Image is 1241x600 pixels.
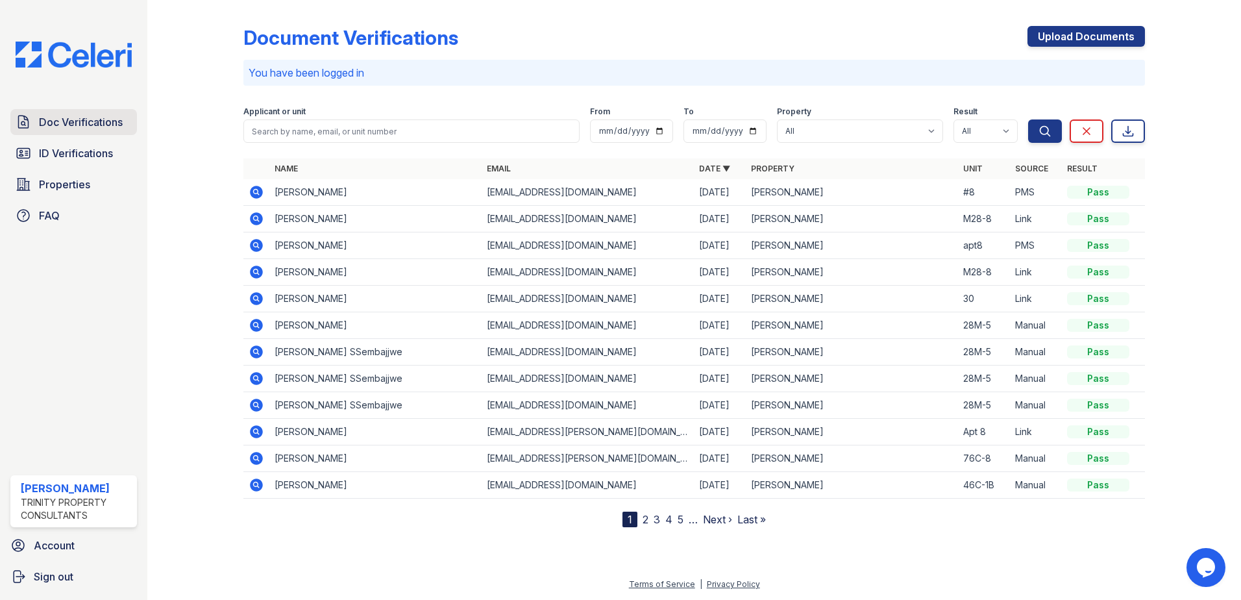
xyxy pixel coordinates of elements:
td: [DATE] [694,472,746,499]
td: [EMAIL_ADDRESS][DOMAIN_NAME] [482,232,694,259]
a: Sign out [5,564,142,590]
div: Pass [1067,479,1129,492]
span: … [689,512,698,527]
a: 4 [665,513,672,526]
td: [DATE] [694,259,746,286]
a: Doc Verifications [10,109,137,135]
td: [EMAIL_ADDRESS][DOMAIN_NAME] [482,339,694,366]
a: ID Verifications [10,140,137,166]
td: [EMAIL_ADDRESS][PERSON_NAME][DOMAIN_NAME] [482,419,694,445]
td: [PERSON_NAME] [746,392,958,419]
div: Trinity Property Consultants [21,496,132,522]
td: [EMAIL_ADDRESS][DOMAIN_NAME] [482,312,694,339]
td: [PERSON_NAME] [269,259,482,286]
td: [DATE] [694,179,746,206]
td: [DATE] [694,206,746,232]
td: [PERSON_NAME] [269,445,482,472]
td: [EMAIL_ADDRESS][DOMAIN_NAME] [482,259,694,286]
td: [PERSON_NAME] SSembajjwe [269,366,482,392]
td: [DATE] [694,419,746,445]
div: Pass [1067,452,1129,465]
div: Pass [1067,425,1129,438]
td: #8 [958,179,1010,206]
a: Result [1067,164,1098,173]
span: Doc Verifications [39,114,123,130]
td: Link [1010,206,1062,232]
td: Link [1010,419,1062,445]
td: [PERSON_NAME] [269,232,482,259]
span: ID Verifications [39,145,113,161]
div: Document Verifications [243,26,458,49]
td: [EMAIL_ADDRESS][DOMAIN_NAME] [482,179,694,206]
td: [PERSON_NAME] [746,419,958,445]
td: [PERSON_NAME] [746,339,958,366]
a: Next › [703,513,732,526]
div: Pass [1067,399,1129,412]
td: 76C-8 [958,445,1010,472]
label: Property [777,106,811,117]
td: PMS [1010,232,1062,259]
td: 28M-5 [958,366,1010,392]
td: [PERSON_NAME] [269,472,482,499]
td: M28-8 [958,259,1010,286]
td: Manual [1010,312,1062,339]
div: Pass [1067,319,1129,332]
td: Link [1010,286,1062,312]
td: [PERSON_NAME] [269,206,482,232]
td: 46C-1B [958,472,1010,499]
div: [PERSON_NAME] [21,481,132,496]
td: 28M-5 [958,312,1010,339]
a: FAQ [10,203,137,229]
iframe: chat widget [1186,548,1228,587]
td: 30 [958,286,1010,312]
a: Name [275,164,298,173]
td: Manual [1010,472,1062,499]
td: Apt 8 [958,419,1010,445]
div: Pass [1067,292,1129,305]
td: [PERSON_NAME] [269,179,482,206]
label: To [683,106,694,117]
td: PMS [1010,179,1062,206]
td: [PERSON_NAME] [746,312,958,339]
div: Pass [1067,212,1129,225]
td: [EMAIL_ADDRESS][DOMAIN_NAME] [482,206,694,232]
a: Terms of Service [629,579,695,589]
img: CE_Logo_Blue-a8612792a0a2168367f1c8372b55b34899dd931a85d93a1a3d3e32e68fde9ad4.png [5,42,142,68]
label: Applicant or unit [243,106,306,117]
td: apt8 [958,232,1010,259]
a: 5 [678,513,683,526]
td: [PERSON_NAME] [746,366,958,392]
div: | [700,579,702,589]
td: [DATE] [694,232,746,259]
input: Search by name, email, or unit number [243,119,580,143]
td: [PERSON_NAME] SSembajjwe [269,392,482,419]
td: [PERSON_NAME] [746,286,958,312]
td: [PERSON_NAME] [269,286,482,312]
a: Upload Documents [1027,26,1145,47]
div: Pass [1067,239,1129,252]
span: Account [34,538,75,553]
td: M28-8 [958,206,1010,232]
a: Privacy Policy [707,579,760,589]
a: 3 [654,513,660,526]
td: Link [1010,259,1062,286]
a: Property [751,164,794,173]
td: Manual [1010,445,1062,472]
td: [DATE] [694,312,746,339]
td: 28M-5 [958,339,1010,366]
td: Manual [1010,339,1062,366]
a: Account [5,532,142,558]
p: You have been logged in [249,65,1140,81]
div: Pass [1067,266,1129,279]
a: Properties [10,171,137,197]
td: [PERSON_NAME] [746,179,958,206]
td: Manual [1010,366,1062,392]
div: Pass [1067,372,1129,385]
td: [DATE] [694,339,746,366]
td: [DATE] [694,445,746,472]
td: 28M-5 [958,392,1010,419]
a: Unit [963,164,983,173]
td: [PERSON_NAME] [269,419,482,445]
a: 2 [643,513,648,526]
